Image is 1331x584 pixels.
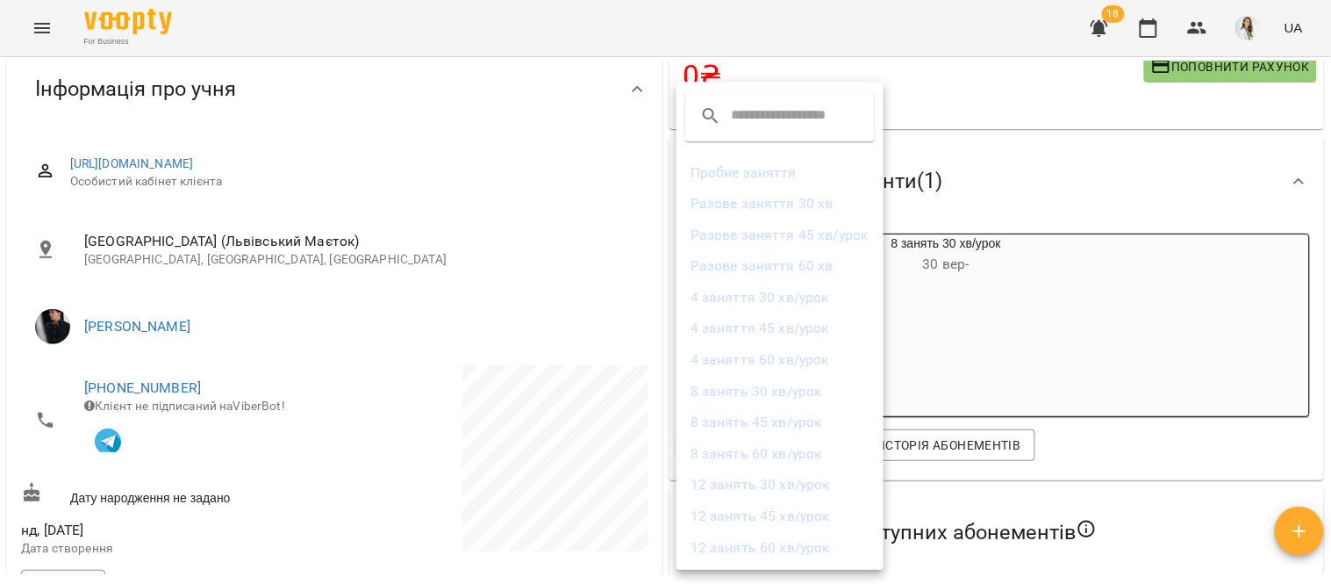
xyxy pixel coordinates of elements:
[676,501,884,532] li: 12 занять 45 хв/урок
[676,469,884,501] li: 12 занять 30 хв/урок
[676,282,884,314] li: 4 заняття 30 хв/урок
[676,407,884,438] li: 8 занять 45 хв/урок
[676,220,884,251] li: Разове заняття 45 хв/урок
[676,376,884,407] li: 8 занять 30 хв/урок
[676,250,884,282] li: Разове заняття 60 хв
[676,532,884,564] li: 12 занять 60 хв/урок
[676,188,884,220] li: Разове заняття 30 хв
[676,313,884,344] li: 4 заняття 45 хв/урок
[676,157,884,189] li: Пробне заняття
[676,438,884,470] li: 8 занять 60 хв/урок
[676,344,884,376] li: 4 заняття 60 хв/урок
